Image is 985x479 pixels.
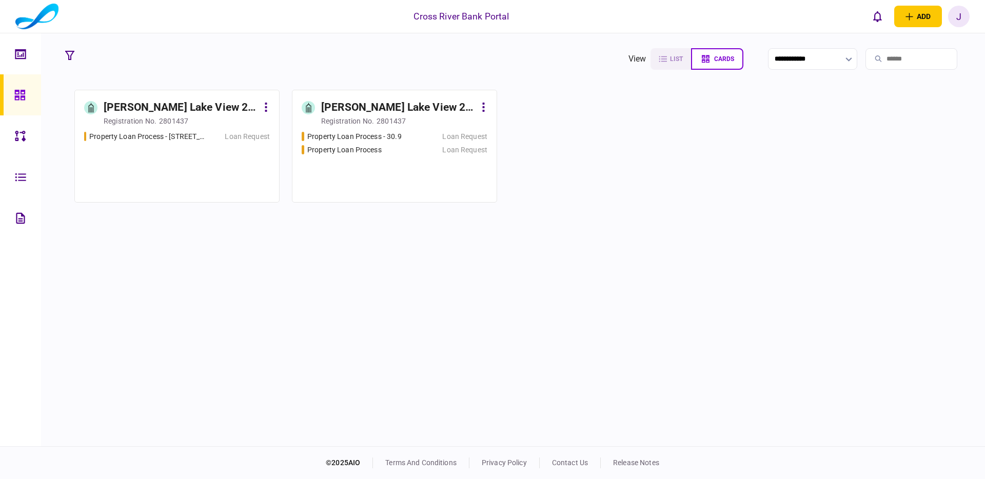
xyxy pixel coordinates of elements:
div: registration no. [321,116,374,126]
div: [PERSON_NAME] Lake View 2 LLC [321,99,476,116]
div: Loan Request [442,145,487,155]
button: open adding identity options [894,6,942,27]
div: 2801437 [159,116,188,126]
span: cards [714,55,734,63]
div: registration no. [104,116,156,126]
button: list [651,48,691,70]
a: terms and conditions [385,458,457,467]
div: [PERSON_NAME] Lake View 2 LLLC [104,99,258,116]
div: Property Loan Process - 30.9 [307,131,402,142]
a: release notes [613,458,659,467]
div: Cross River Bank Portal [413,10,509,23]
a: [PERSON_NAME] Lake View 2 LLCregistration no.2801437Property Loan Process - 30.9Loan RequestPrope... [292,90,497,203]
a: contact us [552,458,588,467]
button: open notifications list [866,6,888,27]
div: Property Loan Process - 1235 Main Street [89,131,209,142]
div: Property Loan Process [307,145,382,155]
button: cards [691,48,743,70]
img: client company logo [15,4,58,29]
div: Loan Request [225,131,270,142]
span: list [670,55,683,63]
button: J [948,6,970,27]
div: 2801437 [377,116,406,126]
a: [PERSON_NAME] Lake View 2 LLLCregistration no.2801437Property Loan Process - 1235 Main StreetLoan... [74,90,280,203]
div: view [628,53,646,65]
div: Loan Request [442,131,487,142]
div: © 2025 AIO [326,457,373,468]
a: privacy policy [482,458,527,467]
